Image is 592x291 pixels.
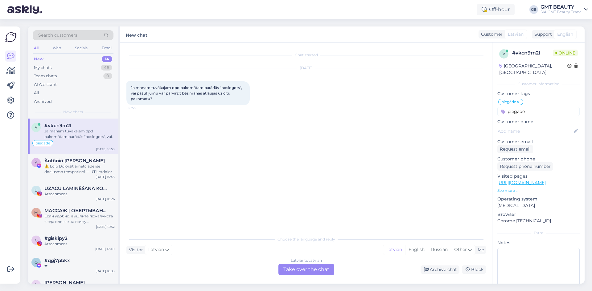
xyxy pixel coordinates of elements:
span: piegāde [501,100,516,104]
input: Add name [498,128,573,135]
div: [DATE] 16:03 [96,269,115,273]
div: Attachment [44,191,115,197]
div: ❤ [44,263,115,269]
span: UZACU LAMINĒŠANA KOREKCIJA | KAVITĀCIJA RF VAKUUMA MASĀŽA IMANTA [44,186,109,191]
div: Если удобно, вышлите пожалуйста сюда или же на почту [DOMAIN_NAME][EMAIL_ADDRESS][DOMAIN_NAME] [44,213,115,224]
div: Archived [34,99,52,105]
span: #giskipy2 [44,236,68,241]
div: 46 [101,65,112,71]
div: [DATE] 15:45 [96,175,115,179]
p: Customer tags [497,91,580,97]
p: Customer name [497,119,580,125]
div: New [34,56,43,62]
div: Email [101,44,113,52]
a: GMT BEAUTYSIA GMT Beauty Trade [541,5,588,14]
div: Latvian to Latvian [291,258,322,263]
div: SIA GMT Beauty Trade [541,10,582,14]
span: piegāde [35,141,50,145]
label: New chat [126,30,147,38]
div: [DATE] 10:26 [96,197,115,201]
div: Customer information [497,81,580,87]
span: М [34,210,38,215]
div: # vkcn9m2l [512,49,553,57]
span: #qgj7pbkx [44,258,70,263]
span: МАССАЖ | ОБЕРТЫВАНИЯ | ОБУЧЕНИЯ | TALLINN [44,208,109,213]
p: Operating system [497,196,580,202]
p: [MEDICAL_DATA] [497,202,580,209]
span: Search customers [38,32,77,38]
div: [DATE] [126,65,486,71]
div: [DATE] 18:52 [96,224,115,229]
div: Attachment [44,241,115,247]
div: Web [51,44,62,52]
div: Archive chat [421,265,459,274]
p: Chrome [TECHNICAL_ID] [497,218,580,224]
div: Chat started [126,52,486,58]
div: [DATE] 17:40 [95,247,115,251]
span: Laura Zvejniece [44,280,85,285]
span: Online [553,50,578,56]
div: English [405,245,428,254]
div: [DATE] 18:53 [96,147,115,152]
div: Visitor [126,247,143,253]
div: Take over the chat [278,264,334,275]
div: Request email [497,145,533,153]
p: Customer phone [497,156,580,162]
div: Socials [74,44,89,52]
div: Customer [479,31,503,38]
div: Request phone number [497,162,553,171]
span: L [35,282,37,287]
div: GB [529,5,538,14]
span: #vkcn9m2l [44,123,71,128]
span: Àntônîô Lë Prëmíēr [44,158,105,164]
span: Other [454,247,467,252]
div: Me [475,247,484,253]
p: Notes [497,240,580,246]
div: 0 [103,73,112,79]
span: v [35,125,37,130]
span: g [35,238,38,242]
span: Latvian [508,31,524,38]
div: Russian [428,245,451,254]
div: 14 [102,56,112,62]
input: Add a tag [497,107,580,116]
div: ⚠️ Lōip Dolorsit ametc ad̄elīse doeiusmo temporinci — UTL etdolore magnaa. # E.809246 Admin ven... [44,164,115,175]
span: Latvian [148,246,164,253]
img: Askly Logo [5,31,17,43]
div: Extra [497,230,580,236]
div: Choose the language and reply [126,236,486,242]
span: 18:53 [128,106,151,110]
div: AI Assistant [34,82,57,88]
div: Block [462,265,486,274]
div: Off-hour [477,4,515,15]
div: Team chats [34,73,57,79]
div: Latvian [383,245,405,254]
div: All [34,90,39,96]
div: All [33,44,40,52]
span: v [503,51,505,56]
span: U [35,188,38,192]
span: New chats [63,109,83,115]
div: GMT BEAUTY [541,5,582,10]
span: À [35,160,38,165]
span: Ja manam tuvākajam dpd pakomātam parādās "noslogots", vai pasūtījumu var pārvirzīt bez manas atļa... [131,85,243,101]
p: Visited pages [497,173,580,180]
span: q [35,260,38,265]
a: [URL][DOMAIN_NAME] [497,180,546,185]
p: Browser [497,211,580,218]
div: Ja manam tuvākajam dpd pakomātam parādās "noslogots", vai pasūtījumu var pārvirzīt bez manas atļa... [44,128,115,139]
div: [GEOGRAPHIC_DATA], [GEOGRAPHIC_DATA] [499,63,567,76]
div: My chats [34,65,51,71]
p: See more ... [497,188,580,193]
p: Customer email [497,139,580,145]
div: Support [532,31,552,38]
span: English [557,31,573,38]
